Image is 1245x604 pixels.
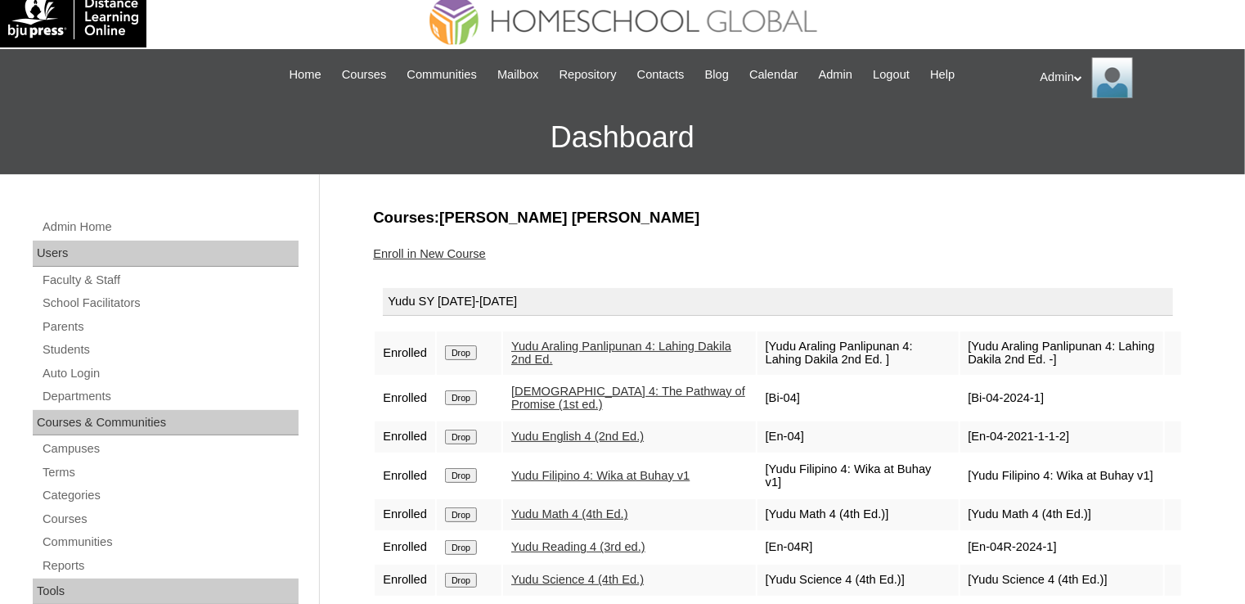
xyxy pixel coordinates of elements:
[445,345,477,360] input: Drop
[398,65,485,84] a: Communities
[41,556,299,576] a: Reports
[445,540,477,555] input: Drop
[741,65,806,84] a: Calendar
[290,65,321,84] span: Home
[922,65,963,84] a: Help
[383,288,1173,316] div: Yudu SY [DATE]-[DATE]
[511,469,690,482] a: Yudu Filipino 4: Wika at Buhay v1
[757,499,959,530] td: [Yudu Math 4 (4th Ed.)]
[373,207,1183,228] h3: Courses:[PERSON_NAME] [PERSON_NAME]
[511,573,644,586] a: Yudu Science 4 (4th Ed.)
[511,430,644,443] a: Yudu English 4 (2nd Ed.)
[865,65,918,84] a: Logout
[41,462,299,483] a: Terms
[375,565,435,596] td: Enrolled
[637,65,685,84] span: Contacts
[375,376,435,420] td: Enrolled
[41,532,299,552] a: Communities
[281,65,330,84] a: Home
[749,65,798,84] span: Calendar
[1092,57,1133,98] img: Admin Homeschool Global
[41,363,299,384] a: Auto Login
[960,376,1164,420] td: [Bi-04-2024-1]
[33,410,299,436] div: Courses & Communities
[445,430,477,444] input: Drop
[41,386,299,407] a: Departments
[960,499,1164,530] td: [Yudu Math 4 (4th Ed.)]
[41,340,299,360] a: Students
[445,390,477,405] input: Drop
[489,65,547,84] a: Mailbox
[375,532,435,563] td: Enrolled
[375,454,435,498] td: Enrolled
[33,241,299,267] div: Users
[873,65,910,84] span: Logout
[41,293,299,313] a: School Facilitators
[375,499,435,530] td: Enrolled
[511,385,745,412] a: [DEMOGRAPHIC_DATA] 4: The Pathway of Promise (1st ed.)
[757,421,959,453] td: [En-04]
[41,217,299,237] a: Admin Home
[342,65,387,84] span: Courses
[819,65,853,84] span: Admin
[1040,57,1229,98] div: Admin
[445,573,477,588] input: Drop
[757,331,959,375] td: [Yudu Araling Panlipunan 4: Lahing Dakila 2nd Ed. ]
[511,340,731,367] a: Yudu Araling Panlipunan 4: Lahing Dakila 2nd Ed.
[511,540,645,553] a: Yudu Reading 4 (3rd ed.)
[757,454,959,498] td: [Yudu Filipino 4: Wika at Buhay v1]
[757,565,959,596] td: [Yudu Science 4 (4th Ed.)]
[757,376,959,420] td: [Bi-04]
[375,421,435,453] td: Enrolled
[960,532,1164,563] td: [En-04R-2024-1]
[8,101,1237,174] h3: Dashboard
[41,509,299,530] a: Courses
[960,454,1164,498] td: [Yudu Filipino 4: Wika at Buhay v1]
[375,331,435,375] td: Enrolled
[705,65,729,84] span: Blog
[629,65,693,84] a: Contacts
[41,439,299,459] a: Campuses
[41,317,299,337] a: Parents
[407,65,477,84] span: Communities
[960,421,1164,453] td: [En-04-2021-1-1-2]
[373,247,486,260] a: Enroll in New Course
[41,270,299,291] a: Faculty & Staff
[41,485,299,506] a: Categories
[757,532,959,563] td: [En-04R]
[551,65,625,84] a: Repository
[960,565,1164,596] td: [Yudu Science 4 (4th Ed.)]
[511,507,628,521] a: Yudu Math 4 (4th Ed.)
[930,65,955,84] span: Help
[445,507,477,522] input: Drop
[697,65,737,84] a: Blog
[445,468,477,483] input: Drop
[811,65,861,84] a: Admin
[960,331,1164,375] td: [Yudu Araling Panlipunan 4: Lahing Dakila 2nd Ed. -]
[334,65,395,84] a: Courses
[497,65,539,84] span: Mailbox
[560,65,617,84] span: Repository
